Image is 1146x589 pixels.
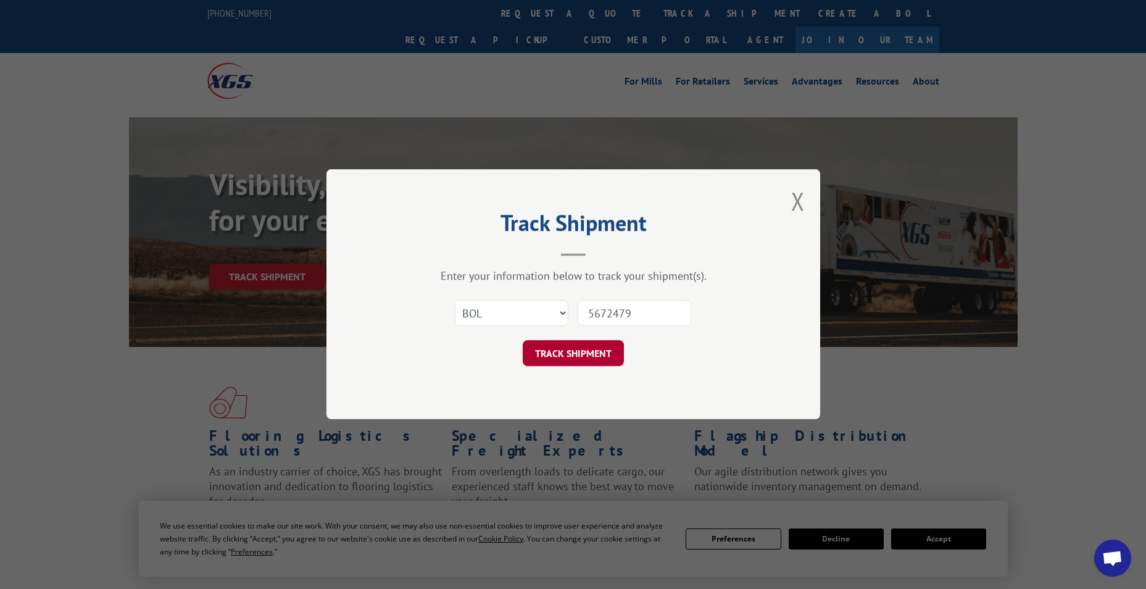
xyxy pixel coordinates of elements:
input: Number(s) [578,301,691,327]
div: Enter your information below to track your shipment(s). [388,269,758,283]
div: Open chat [1094,540,1131,577]
button: Close modal [791,185,805,217]
button: TRACK SHIPMENT [523,341,624,367]
h2: Track Shipment [388,214,758,238]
